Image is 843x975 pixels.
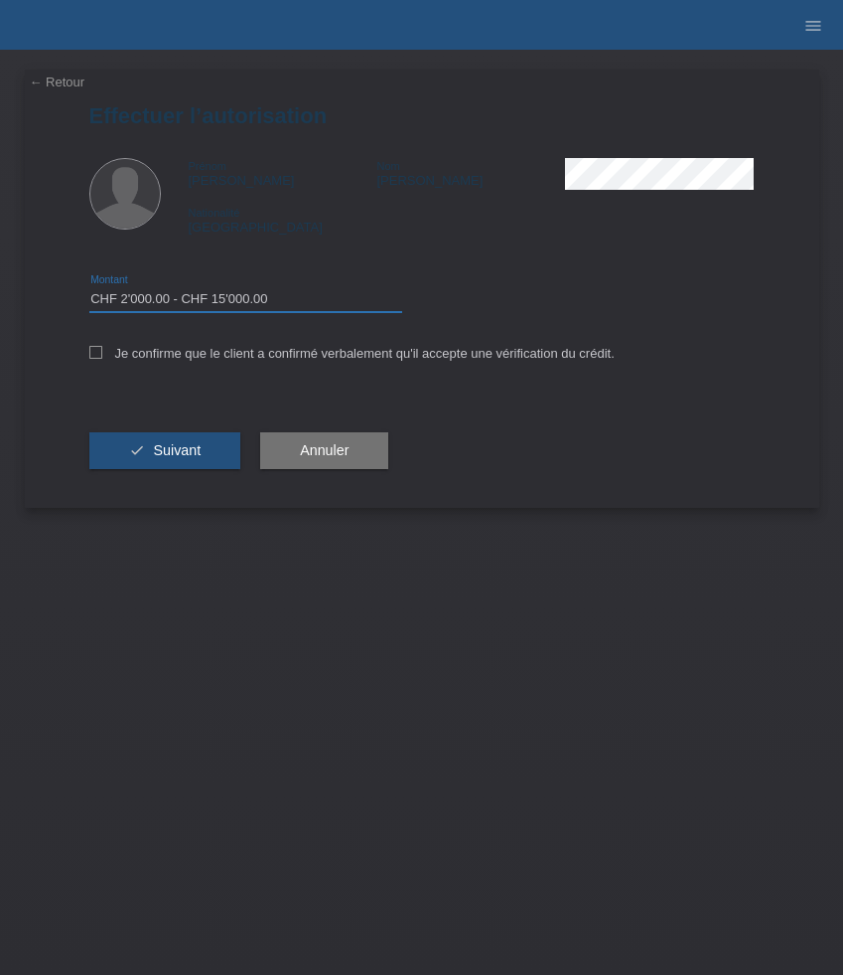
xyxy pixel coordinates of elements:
a: menu [793,19,833,31]
h1: Effectuer l’autorisation [89,103,755,128]
span: Prénom [189,160,227,172]
div: [GEOGRAPHIC_DATA] [189,205,377,235]
span: Nationalité [189,207,240,219]
div: [PERSON_NAME] [189,158,377,188]
a: ← Retour [30,75,85,89]
i: check [129,442,145,458]
button: check Suivant [89,432,241,470]
span: Annuler [300,442,349,458]
label: Je confirme que le client a confirmé verbalement qu'il accepte une vérification du crédit. [89,346,615,361]
div: [PERSON_NAME] [376,158,565,188]
button: Annuler [260,432,388,470]
i: menu [803,16,823,36]
span: Nom [376,160,399,172]
span: Suivant [153,442,201,458]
